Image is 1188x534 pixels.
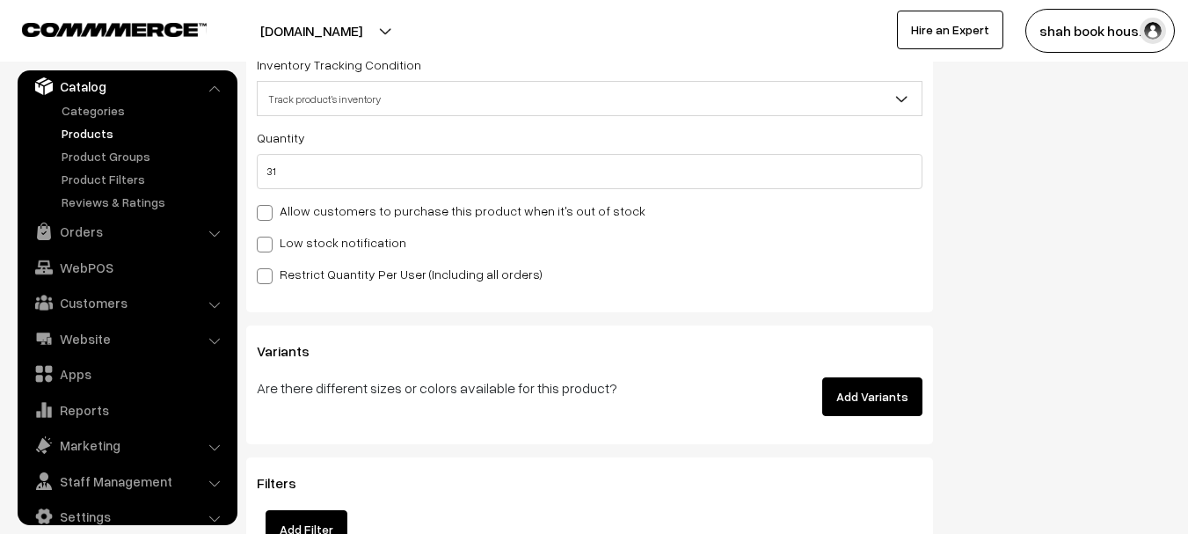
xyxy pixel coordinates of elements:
[257,154,922,189] input: Quantity
[257,128,305,147] label: Quantity
[257,474,317,492] span: Filters
[257,201,645,220] label: Allow customers to purchase this product when it's out of stock
[57,193,231,211] a: Reviews & Ratings
[1140,18,1166,44] img: user
[257,233,406,252] label: Low stock notification
[57,124,231,143] a: Products
[22,358,231,390] a: Apps
[258,84,922,114] span: Track product's inventory
[22,23,207,36] img: COMMMERCE
[1025,9,1175,53] button: shah book hous…
[57,170,231,188] a: Product Filters
[22,394,231,426] a: Reports
[897,11,1003,49] a: Hire an Expert
[257,377,691,399] p: Are there different sizes or colors available for this product?
[57,147,231,165] a: Product Groups
[22,429,231,461] a: Marketing
[257,342,331,360] span: Variants
[22,501,231,532] a: Settings
[22,216,231,247] a: Orders
[257,265,543,283] label: Restrict Quantity Per User (Including all orders)
[257,55,421,74] label: Inventory Tracking Condition
[22,18,176,39] a: COMMMERCE
[22,287,231,318] a: Customers
[22,252,231,283] a: WebPOS
[22,70,231,102] a: Catalog
[199,9,424,53] button: [DOMAIN_NAME]
[822,377,922,416] button: Add Variants
[22,465,231,497] a: Staff Management
[257,81,922,116] span: Track product's inventory
[57,101,231,120] a: Categories
[22,323,231,355] a: Website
